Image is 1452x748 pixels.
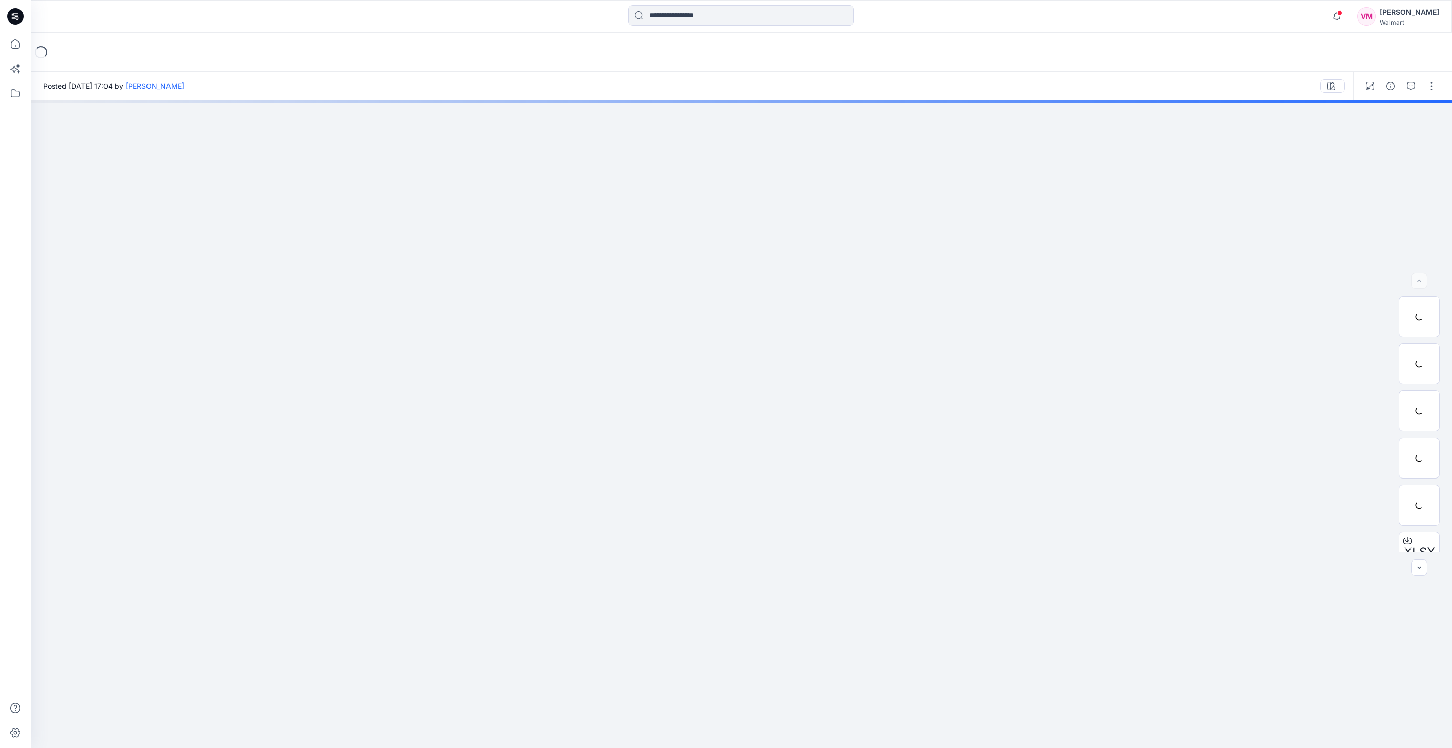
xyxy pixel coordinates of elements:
a: [PERSON_NAME] [125,81,184,90]
span: Posted [DATE] 17:04 by [43,80,184,91]
div: VM [1357,7,1376,26]
div: Walmart [1380,18,1439,26]
button: Details [1382,78,1399,94]
div: [PERSON_NAME] [1380,6,1439,18]
span: XLSX [1404,543,1435,562]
